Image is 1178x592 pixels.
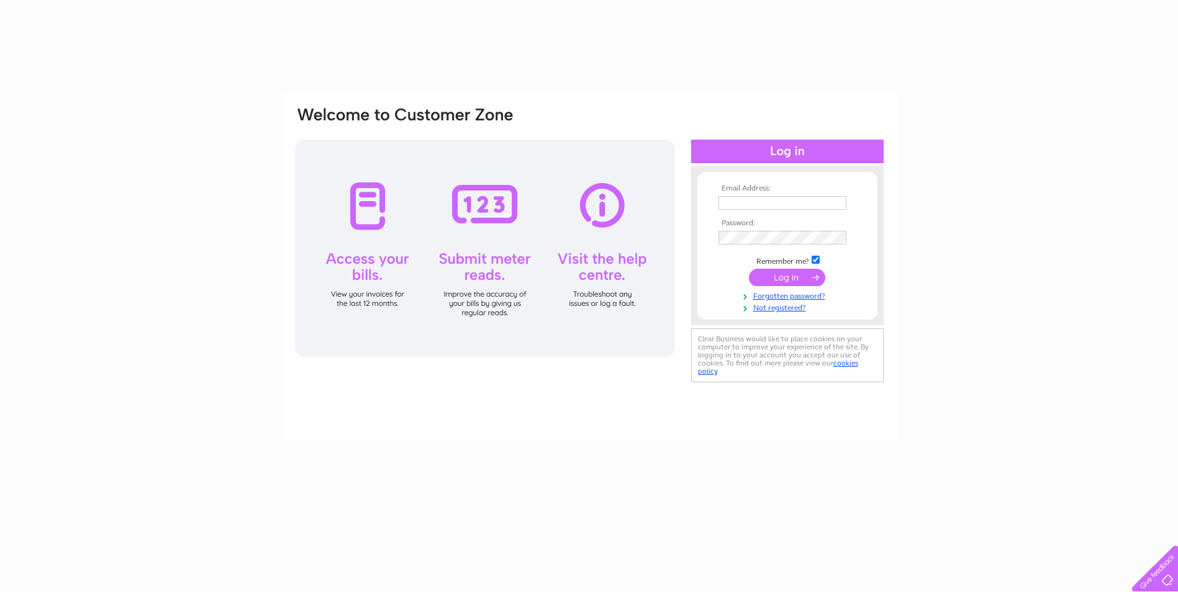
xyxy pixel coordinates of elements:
[718,289,859,301] a: Forgotten password?
[715,219,859,228] th: Password:
[749,269,825,286] input: Submit
[715,184,859,193] th: Email Address:
[698,359,858,375] a: cookies policy
[718,301,859,313] a: Not registered?
[715,254,859,266] td: Remember me?
[691,328,884,382] div: Clear Business would like to place cookies on your computer to improve your experience of the sit...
